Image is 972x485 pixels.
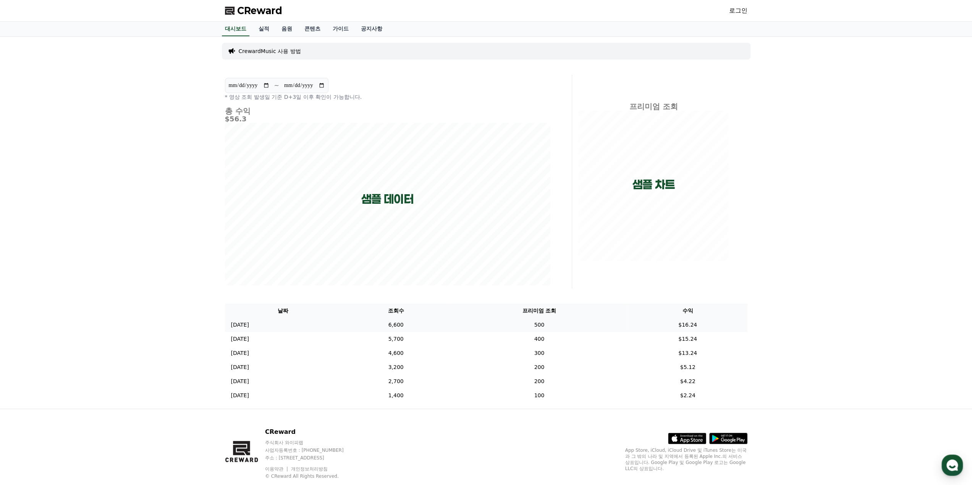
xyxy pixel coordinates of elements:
[237,5,282,17] span: CReward
[265,427,358,437] p: CReward
[625,447,747,472] p: App Store, iCloud, iCloud Drive 및 iTunes Store는 미국과 그 밖의 나라 및 지역에서 등록된 Apple Inc.의 서비스 상표입니다. Goo...
[450,332,628,346] td: 400
[327,22,355,36] a: 가이드
[118,253,127,259] span: 설정
[628,360,747,374] td: $5.12
[628,374,747,388] td: $4.22
[450,304,628,318] th: 프리미엄 조회
[231,363,249,371] p: [DATE]
[274,81,279,90] p: ~
[632,178,675,192] p: 샘플 차트
[231,377,249,385] p: [DATE]
[222,22,249,36] a: 대시보드
[2,242,50,261] a: 홈
[265,440,358,446] p: 주식회사 와이피랩
[231,321,249,329] p: [DATE]
[341,388,450,403] td: 1,400
[450,346,628,360] td: 300
[225,107,550,115] h4: 총 수익
[578,102,729,111] h4: 프리미엄 조회
[341,318,450,332] td: 6,600
[341,304,450,318] th: 조회수
[361,192,414,206] p: 샘플 데이터
[231,335,249,343] p: [DATE]
[628,388,747,403] td: $2.24
[298,22,327,36] a: 콘텐츠
[265,455,358,461] p: 주소 : [STREET_ADDRESS]
[24,253,29,259] span: 홈
[275,22,298,36] a: 음원
[450,388,628,403] td: 100
[231,349,249,357] p: [DATE]
[628,318,747,332] td: $16.24
[225,93,550,101] p: * 영상 조회 발생일 기준 D+3일 이후 확인이 가능합니다.
[265,447,358,453] p: 사업자등록번호 : [PHONE_NUMBER]
[252,22,275,36] a: 실적
[450,374,628,388] td: 200
[50,242,99,261] a: 대화
[291,466,328,472] a: 개인정보처리방침
[231,392,249,400] p: [DATE]
[225,115,550,123] h5: $56.3
[341,360,450,374] td: 3,200
[341,374,450,388] td: 2,700
[99,242,147,261] a: 설정
[70,254,79,260] span: 대화
[341,332,450,346] td: 5,700
[628,304,747,318] th: 수익
[225,304,342,318] th: 날짜
[225,5,282,17] a: CReward
[628,332,747,346] td: $15.24
[450,360,628,374] td: 200
[265,473,358,479] p: © CReward All Rights Reserved.
[265,466,289,472] a: 이용약관
[729,6,747,15] a: 로그인
[355,22,388,36] a: 공지사항
[239,47,301,55] a: CrewardMusic 사용 방법
[628,346,747,360] td: $13.24
[341,346,450,360] td: 4,600
[450,318,628,332] td: 500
